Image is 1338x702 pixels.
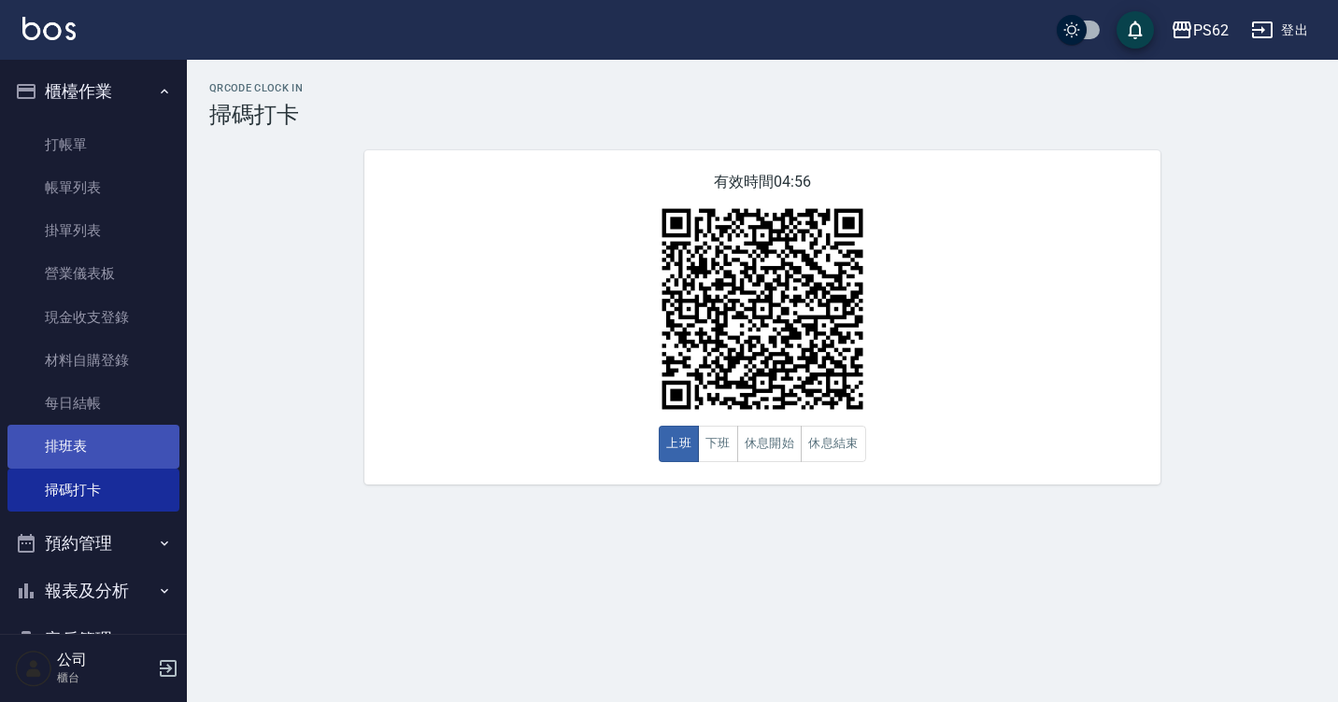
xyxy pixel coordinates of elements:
[209,82,1316,94] h2: QRcode Clock In
[364,150,1160,484] div: 有效時間 04:56
[7,252,179,295] a: 營業儀表板
[57,669,152,686] p: 櫃台
[7,382,179,425] a: 每日結帳
[7,296,179,339] a: 現金收支登錄
[7,209,179,252] a: 掛單列表
[7,469,179,512] a: 掃碼打卡
[57,651,152,669] h5: 公司
[698,426,738,462] button: 下班
[7,123,179,166] a: 打帳單
[7,615,179,664] button: 客戶管理
[7,425,179,468] a: 排班表
[7,166,179,209] a: 帳單列表
[1163,11,1236,49] button: PS62
[737,426,803,462] button: 休息開始
[659,426,699,462] button: 上班
[7,67,179,116] button: 櫃檯作業
[209,102,1316,128] h3: 掃碼打卡
[7,339,179,382] a: 材料自購登錄
[801,426,866,462] button: 休息結束
[1244,13,1316,48] button: 登出
[1193,19,1229,42] div: PS62
[1117,11,1154,49] button: save
[15,650,52,687] img: Person
[7,567,179,615] button: 報表及分析
[7,519,179,568] button: 預約管理
[22,17,76,40] img: Logo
